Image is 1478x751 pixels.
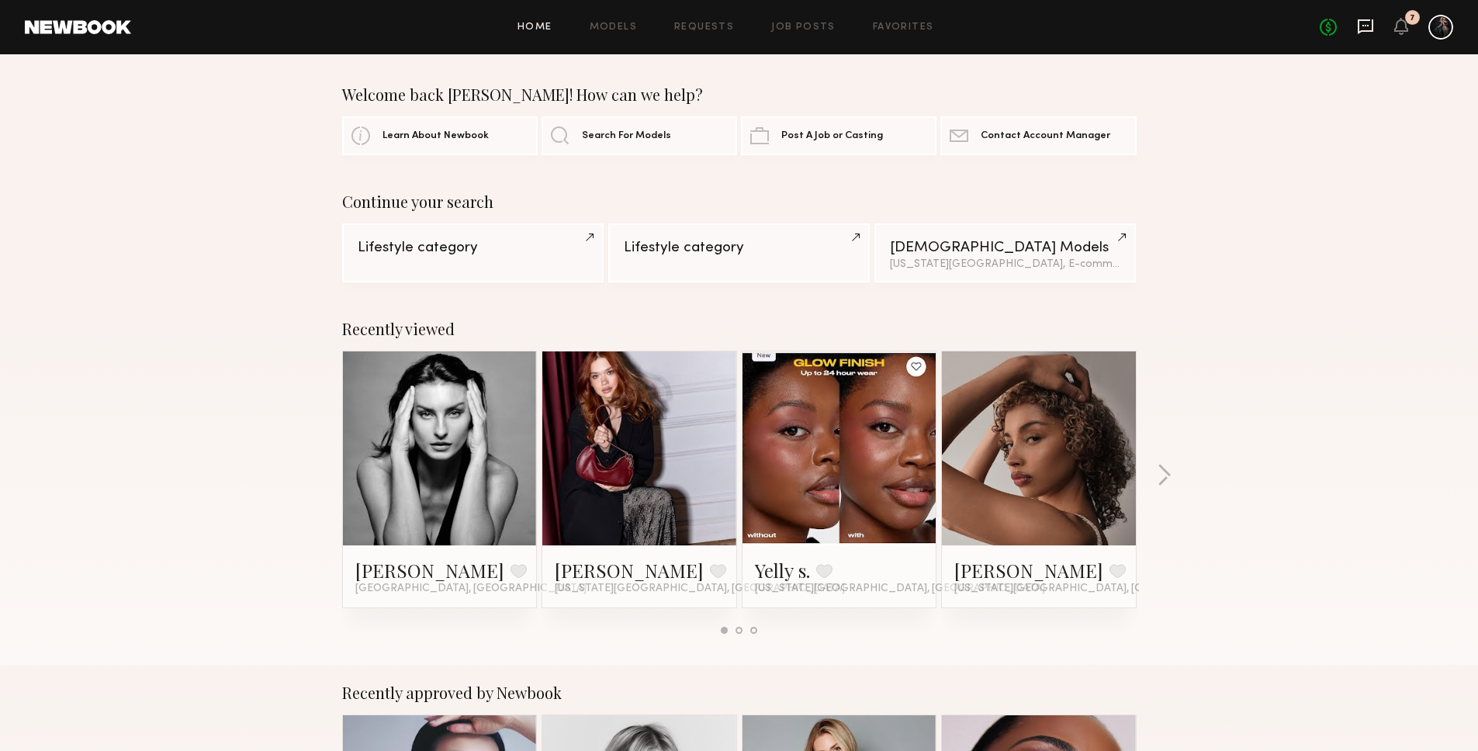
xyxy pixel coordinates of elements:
[342,320,1137,338] div: Recently viewed
[342,684,1137,702] div: Recently approved by Newbook
[781,131,883,141] span: Post A Job or Casting
[1410,14,1415,22] div: 7
[358,241,588,255] div: Lifestyle category
[382,131,489,141] span: Learn About Newbook
[555,583,845,595] span: [US_STATE][GEOGRAPHIC_DATA], [GEOGRAPHIC_DATA]
[890,259,1120,270] div: [US_STATE][GEOGRAPHIC_DATA], E-comm category
[771,22,836,33] a: Job Posts
[981,131,1110,141] span: Contact Account Manager
[517,22,552,33] a: Home
[755,558,810,583] a: Yelly s.
[890,241,1120,255] div: [DEMOGRAPHIC_DATA] Models
[542,116,737,155] a: Search For Models
[741,116,936,155] a: Post A Job or Casting
[342,116,538,155] a: Learn About Newbook
[608,223,870,282] a: Lifestyle category
[674,22,734,33] a: Requests
[755,583,1045,595] span: [US_STATE][GEOGRAPHIC_DATA], [GEOGRAPHIC_DATA]
[355,558,504,583] a: [PERSON_NAME]
[355,583,587,595] span: [GEOGRAPHIC_DATA], [GEOGRAPHIC_DATA]
[342,192,1137,211] div: Continue your search
[874,223,1136,282] a: [DEMOGRAPHIC_DATA] Models[US_STATE][GEOGRAPHIC_DATA], E-comm category
[624,241,854,255] div: Lifestyle category
[940,116,1136,155] a: Contact Account Manager
[873,22,934,33] a: Favorites
[954,558,1103,583] a: [PERSON_NAME]
[342,223,604,282] a: Lifestyle category
[590,22,637,33] a: Models
[555,558,704,583] a: [PERSON_NAME]
[582,131,671,141] span: Search For Models
[342,85,1137,104] div: Welcome back [PERSON_NAME]! How can we help?
[954,583,1244,595] span: [US_STATE][GEOGRAPHIC_DATA], [GEOGRAPHIC_DATA]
